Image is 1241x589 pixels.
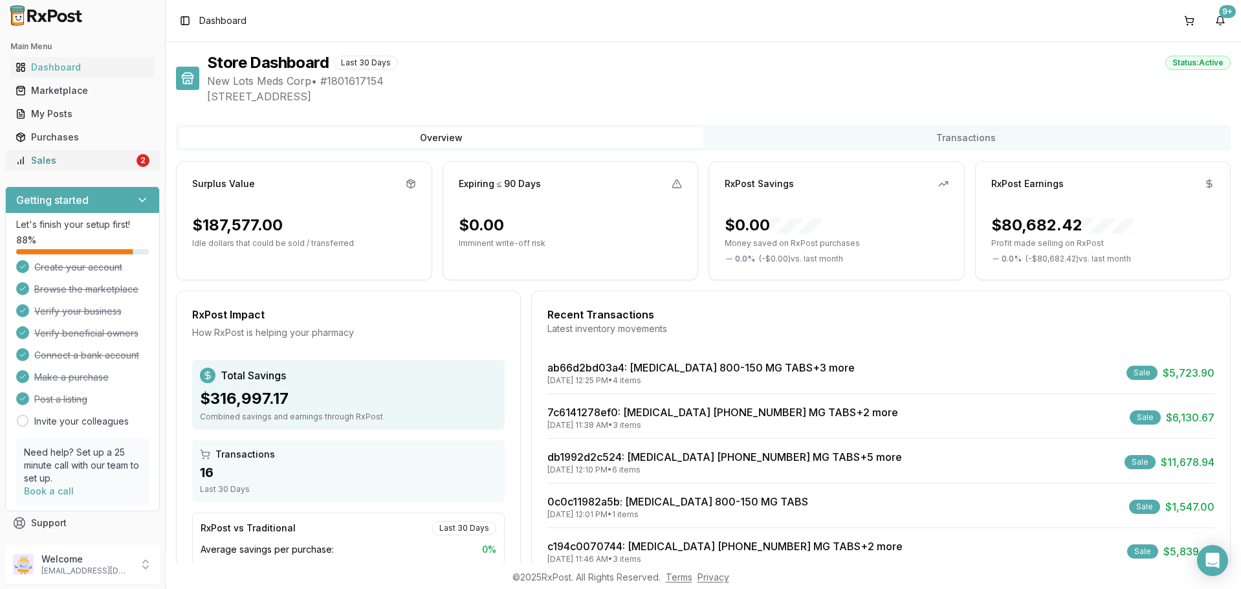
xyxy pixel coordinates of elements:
[547,554,903,564] div: [DATE] 11:46 AM • 3 items
[34,393,87,406] span: Post a listing
[41,566,131,576] p: [EMAIL_ADDRESS][DOMAIN_NAME]
[5,511,160,535] button: Support
[16,84,149,97] div: Marketplace
[16,154,134,167] div: Sales
[16,107,149,120] div: My Posts
[179,128,703,148] button: Overview
[215,448,275,461] span: Transactions
[5,535,160,558] button: Feedback
[547,465,902,475] div: [DATE] 12:10 PM • 6 items
[192,326,505,339] div: How RxPost is helping your pharmacy
[547,495,808,508] a: 0c0c11982a5b: [MEDICAL_DATA] 800-150 MG TABS
[1165,499,1214,515] span: $1,547.00
[34,327,138,340] span: Verify beneficial owners
[34,305,122,318] span: Verify your business
[16,234,36,247] span: 88 %
[334,56,398,70] div: Last 30 Days
[41,553,131,566] p: Welcome
[16,131,149,144] div: Purchases
[207,89,1231,104] span: [STREET_ADDRESS]
[200,463,497,482] div: 16
[1219,5,1236,18] div: 9+
[991,177,1064,190] div: RxPost Earnings
[1126,366,1158,380] div: Sale
[200,388,497,409] div: $316,997.17
[1163,365,1214,381] span: $5,723.90
[991,238,1215,249] p: Profit made selling on RxPost
[201,522,296,535] div: RxPost vs Traditional
[34,371,109,384] span: Make a purchase
[16,61,149,74] div: Dashboard
[10,102,155,126] a: My Posts
[547,450,902,463] a: db1992d2c524: [MEDICAL_DATA] [PHONE_NUMBER] MG TABS+5 more
[1163,544,1214,559] span: $5,839.47
[1210,10,1231,31] button: 9+
[759,254,843,264] span: ( - $0.00 ) vs. last month
[199,14,247,27] nav: breadcrumb
[697,572,729,583] a: Privacy
[1002,254,1022,264] span: 0.0 %
[221,368,286,383] span: Total Savings
[459,215,504,236] div: $0.00
[459,177,542,190] div: Expiring ≤ 90 Days
[10,149,155,172] a: Sales2
[201,543,334,556] span: Average savings per purchase:
[5,80,160,101] button: Marketplace
[547,540,903,553] a: c194c0070744: [MEDICAL_DATA] [PHONE_NUMBER] MG TABS+2 more
[10,126,155,149] a: Purchases
[10,79,155,102] a: Marketplace
[1129,500,1160,514] div: Sale
[1197,545,1228,576] div: Open Intercom Messenger
[725,215,822,236] div: $0.00
[666,572,692,583] a: Terms
[16,192,89,208] h3: Getting started
[703,128,1228,148] button: Transactions
[5,127,160,148] button: Purchases
[34,415,129,428] a: Invite your colleagues
[24,446,141,485] p: Need help? Set up a 25 minute call with our team to set up.
[1130,410,1161,425] div: Sale
[547,375,855,386] div: [DATE] 12:25 PM • 4 items
[10,56,155,79] a: Dashboard
[34,261,122,274] span: Create your account
[482,543,496,556] span: 0 %
[547,509,808,520] div: [DATE] 12:01 PM • 1 items
[735,254,755,264] span: 0.0 %
[5,150,160,171] button: Sales2
[137,154,149,167] div: 2
[547,406,898,419] a: 7c6141278ef0: [MEDICAL_DATA] [PHONE_NUMBER] MG TABS+2 more
[200,484,497,495] div: Last 30 Days
[5,57,160,78] button: Dashboard
[547,420,898,430] div: [DATE] 11:38 AM • 3 items
[725,238,949,249] p: Money saved on RxPost purchases
[1125,455,1156,469] div: Sale
[547,322,1214,335] div: Latest inventory movements
[34,283,138,296] span: Browse the marketplace
[207,73,1231,89] span: New Lots Meds Corp • # 1801617154
[13,554,34,575] img: User avatar
[459,238,683,249] p: Imminent write-off risk
[5,5,88,26] img: RxPost Logo
[547,361,855,374] a: ab66d2bd03a4: [MEDICAL_DATA] 800-150 MG TABS+3 more
[1166,410,1214,425] span: $6,130.67
[16,218,149,231] p: Let's finish your setup first!
[5,104,160,124] button: My Posts
[192,177,255,190] div: Surplus Value
[1161,454,1214,470] span: $11,678.94
[199,14,247,27] span: Dashboard
[207,52,329,73] h1: Store Dashboard
[547,307,1214,322] div: Recent Transactions
[991,215,1134,236] div: $80,682.42
[200,412,497,422] div: Combined savings and earnings through RxPost
[1026,254,1131,264] span: ( - $80,682.42 ) vs. last month
[192,215,283,236] div: $187,577.00
[24,485,74,496] a: Book a call
[432,521,496,535] div: Last 30 Days
[1165,56,1231,70] div: Status: Active
[10,41,155,52] h2: Main Menu
[1127,544,1158,559] div: Sale
[192,238,416,249] p: Idle dollars that could be sold / transferred
[725,177,794,190] div: RxPost Savings
[34,349,139,362] span: Connect a bank account
[192,307,505,322] div: RxPost Impact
